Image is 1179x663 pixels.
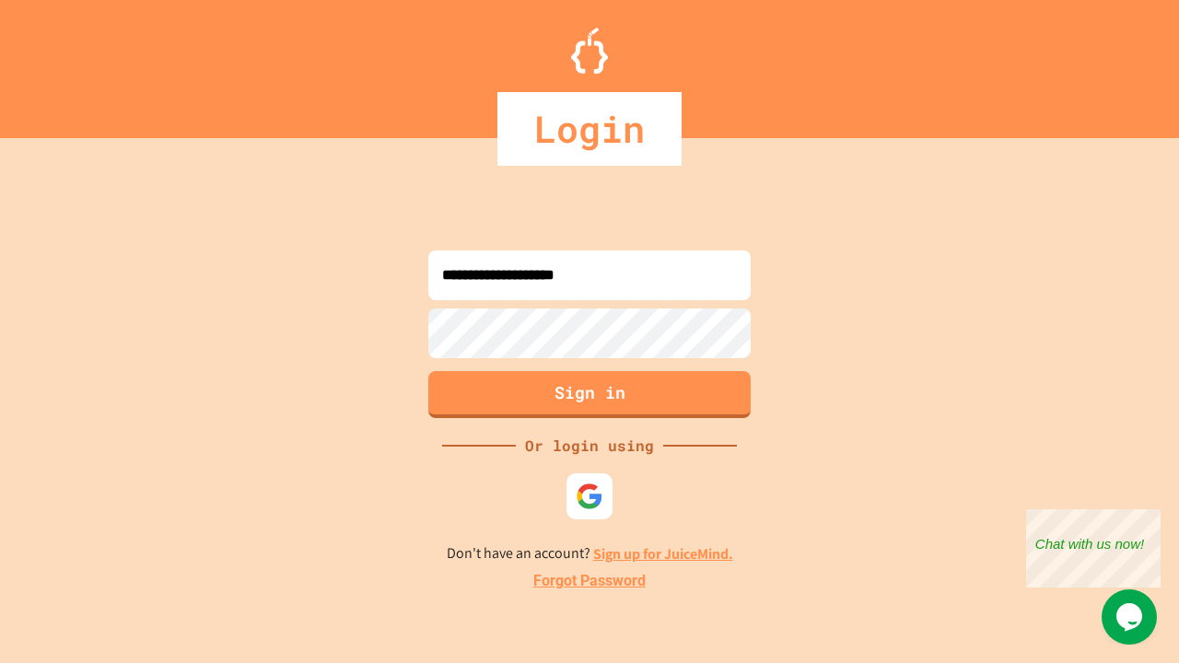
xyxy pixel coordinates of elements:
button: Sign in [428,371,751,418]
img: google-icon.svg [576,483,603,510]
p: Don't have an account? [447,542,733,565]
a: Forgot Password [533,570,646,592]
div: Or login using [516,435,663,457]
iframe: chat widget [1026,509,1161,587]
img: Logo.svg [571,28,608,74]
div: Login [497,92,682,166]
iframe: chat widget [1102,589,1161,645]
a: Sign up for JuiceMind. [593,544,733,564]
